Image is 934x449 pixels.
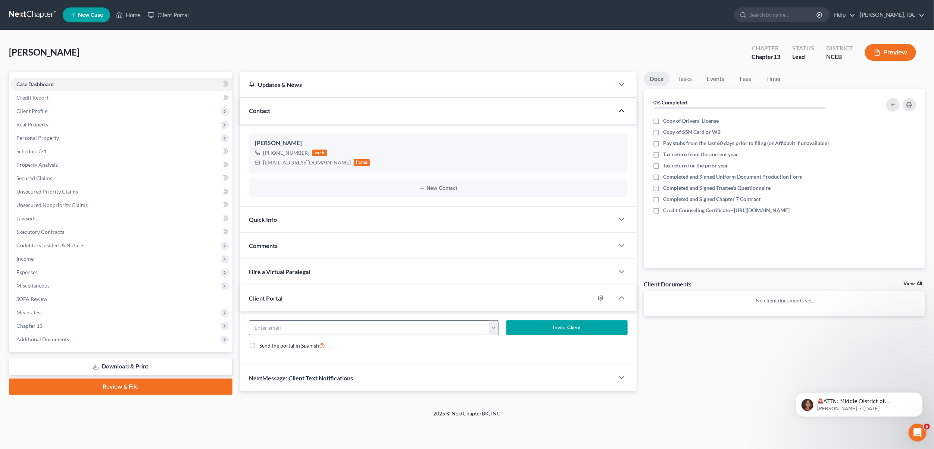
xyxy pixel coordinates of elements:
a: Unsecured Nonpriority Claims [10,198,232,212]
div: [PERSON_NAME] [255,139,622,148]
span: [PERSON_NAME] [9,47,79,57]
a: Secured Claims [10,172,232,185]
div: [EMAIL_ADDRESS][DOMAIN_NAME] [263,159,351,166]
a: Credit Report [10,91,232,104]
a: Property Analysis [10,158,232,172]
span: Completed and Signed Uniform Document Production Form [663,173,803,180]
div: 2025 © NextChapterBK, INC [254,410,680,423]
span: Unsecured Nonpriority Claims [16,202,88,208]
span: Copy of SSN Card or W2 [663,128,721,136]
input: Search by name... [749,8,818,22]
span: Completed and Signed Chapter 7 Contract [663,195,761,203]
div: District [826,44,853,53]
span: Send the portal in Spanish [259,342,319,349]
span: Chapter 13 [16,323,43,329]
span: Additional Documents [16,336,69,342]
span: Client Portal [249,295,282,302]
input: Enter email [249,321,490,335]
span: Copy of Drivers’ License [663,117,719,125]
span: Quick Info [249,216,277,223]
span: Pay stubs from the last 60 days prior to filing (or Affidavit if unavailable) [663,139,829,147]
span: Miscellaneous [16,282,50,289]
div: NCEB [826,53,853,61]
span: Expenses [16,269,38,275]
div: Client Documents [644,280,692,288]
span: Executory Contracts [16,229,64,235]
span: 13 [774,53,780,60]
div: Status [792,44,814,53]
button: Preview [865,44,916,61]
a: Executory Contracts [10,225,232,239]
a: Client Portal [144,8,193,22]
span: Case Dashboard [16,81,54,87]
span: Schedule C-1 [16,148,47,154]
span: Lawsuits [16,215,37,222]
a: Review & File [9,379,232,395]
a: Tasks [672,72,698,86]
a: Home [112,8,144,22]
span: Credit Counseling Certificate - [URL][DOMAIN_NAME] [663,207,790,214]
div: work [312,150,327,156]
div: Chapter [752,53,780,61]
span: Personal Property [16,135,59,141]
span: Hire a Virtual Paralegal [249,268,310,275]
a: SOFA Review [10,292,232,306]
div: [PHONE_NUMBER] [263,149,309,157]
a: Fees [734,72,757,86]
a: Download & Print [9,358,232,376]
p: No client documents yet. [650,297,919,304]
span: Codebtors Insiders & Notices [16,242,84,248]
span: Tax return from the current year [663,151,738,158]
iframe: Intercom live chat [909,424,927,442]
span: 6 [924,424,930,430]
a: Case Dashboard [10,78,232,91]
span: NextMessage: Client Text Notifications [249,374,353,382]
span: Comments [249,242,278,249]
span: Tax return for the prior year [663,162,728,169]
button: Invite Client [506,320,628,335]
a: Help [830,8,855,22]
button: New Contact [255,185,622,191]
a: Docs [644,72,669,86]
span: Contact [249,107,270,114]
span: Unsecured Priority Claims [16,188,78,195]
span: Income [16,255,34,262]
strong: 0% Completed [654,99,687,106]
span: Secured Claims [16,175,52,181]
iframe: Intercom notifications message [785,377,934,429]
a: Timer [760,72,787,86]
a: Unsecured Priority Claims [10,185,232,198]
div: Updates & News [249,81,605,88]
div: Lead [792,53,814,61]
a: View All [903,281,922,286]
span: Client Profile [16,108,47,114]
span: New Case [78,12,103,18]
span: SOFA Review [16,296,47,302]
span: Real Property [16,121,49,128]
div: Chapter [752,44,780,53]
a: Events [701,72,731,86]
span: Property Analysis [16,161,58,168]
span: Completed and Signed Trustee’s Questionnaire [663,184,771,192]
a: Schedule C-1 [10,145,232,158]
a: [PERSON_NAME], P.A. [856,8,925,22]
a: Lawsuits [10,212,232,225]
span: Credit Report [16,94,49,101]
div: home [354,159,370,166]
span: Means Test [16,309,42,315]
